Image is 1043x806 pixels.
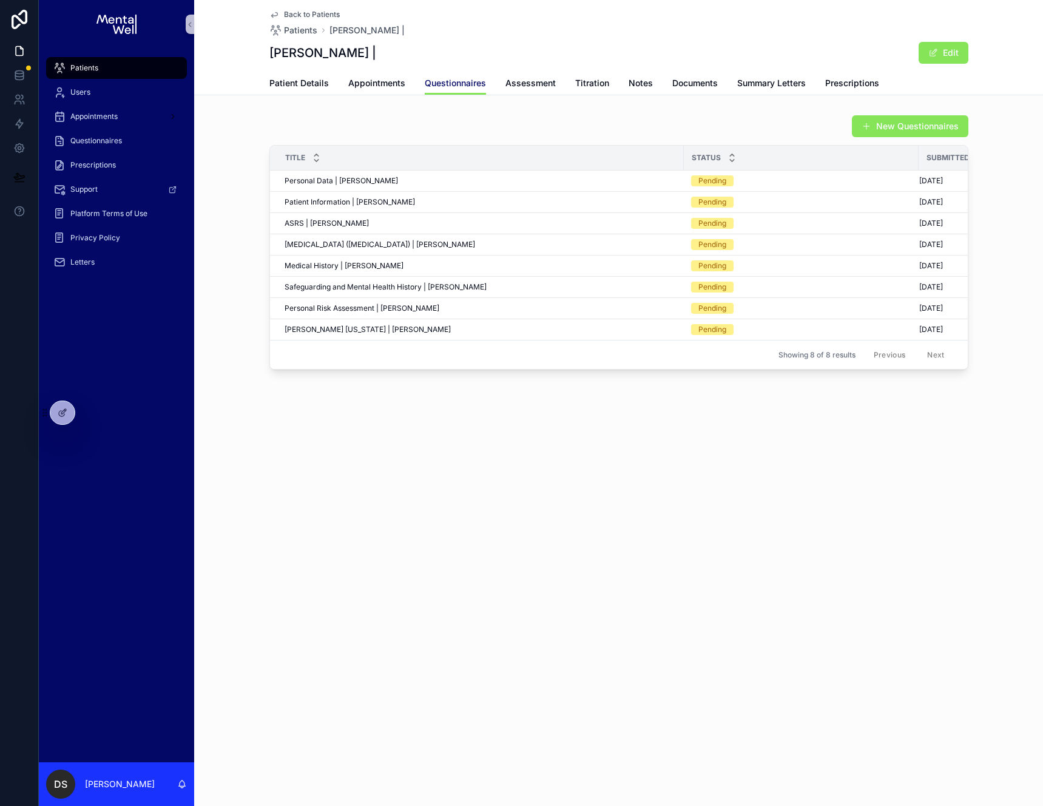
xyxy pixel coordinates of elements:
[285,176,677,186] a: Personal Data | [PERSON_NAME]
[46,203,187,225] a: Platform Terms of Use
[825,72,879,97] a: Prescriptions
[285,261,677,271] a: Medical History | [PERSON_NAME]
[825,77,879,89] span: Prescriptions
[691,282,911,293] a: Pending
[737,77,806,89] span: Summary Letters
[329,24,405,36] a: [PERSON_NAME] |
[39,49,194,289] div: scrollable content
[919,218,943,228] span: [DATE]
[285,240,677,249] a: [MEDICAL_DATA] ([MEDICAL_DATA]) | [PERSON_NAME]
[348,77,405,89] span: Appointments
[70,136,122,146] span: Questionnaires
[919,240,943,249] span: [DATE]
[691,260,911,271] a: Pending
[672,72,718,97] a: Documents
[698,197,726,208] div: Pending
[698,303,726,314] div: Pending
[691,175,911,186] a: Pending
[919,303,995,313] a: [DATE]
[698,218,726,229] div: Pending
[692,153,721,163] span: Status
[919,176,995,186] a: [DATE]
[285,282,487,292] span: Safeguarding and Mental Health History | [PERSON_NAME]
[46,251,187,273] a: Letters
[919,282,943,292] span: [DATE]
[284,10,340,19] span: Back to Patients
[285,261,403,271] span: Medical History | [PERSON_NAME]
[70,160,116,170] span: Prescriptions
[269,24,317,36] a: Patients
[285,218,677,228] a: ASRS | [PERSON_NAME]
[70,63,98,73] span: Patients
[285,197,415,207] span: Patient Information | [PERSON_NAME]
[691,324,911,335] a: Pending
[919,282,995,292] a: [DATE]
[919,303,943,313] span: [DATE]
[691,239,911,250] a: Pending
[691,218,911,229] a: Pending
[672,77,718,89] span: Documents
[505,77,556,89] span: Assessment
[919,261,995,271] a: [DATE]
[919,240,995,249] a: [DATE]
[285,303,677,313] a: Personal Risk Assessment | [PERSON_NAME]
[46,106,187,127] a: Appointments
[269,77,329,89] span: Patient Details
[284,24,317,36] span: Patients
[919,218,995,228] a: [DATE]
[269,10,340,19] a: Back to Patients
[919,197,995,207] a: [DATE]
[285,325,677,334] a: [PERSON_NAME] [US_STATE] | [PERSON_NAME]
[575,72,609,97] a: Titration
[285,197,677,207] a: Patient Information | [PERSON_NAME]
[691,197,911,208] a: Pending
[691,303,911,314] a: Pending
[698,324,726,335] div: Pending
[70,257,95,267] span: Letters
[46,154,187,176] a: Prescriptions
[505,72,556,97] a: Assessment
[70,233,120,243] span: Privacy Policy
[919,325,995,334] a: [DATE]
[425,77,486,89] span: Questionnaires
[698,260,726,271] div: Pending
[46,57,187,79] a: Patients
[285,153,305,163] span: Title
[96,15,136,34] img: App logo
[919,261,943,271] span: [DATE]
[919,197,943,207] span: [DATE]
[698,239,726,250] div: Pending
[269,44,376,61] h1: [PERSON_NAME] |
[425,72,486,95] a: Questionnaires
[46,178,187,200] a: Support
[919,325,943,334] span: [DATE]
[698,282,726,293] div: Pending
[70,185,98,194] span: Support
[919,176,943,186] span: [DATE]
[285,176,398,186] span: Personal Data | [PERSON_NAME]
[285,240,475,249] span: [MEDICAL_DATA] ([MEDICAL_DATA]) | [PERSON_NAME]
[46,227,187,249] a: Privacy Policy
[54,777,67,791] span: DS
[46,81,187,103] a: Users
[285,325,451,334] span: [PERSON_NAME] [US_STATE] | [PERSON_NAME]
[629,72,653,97] a: Notes
[285,303,439,313] span: Personal Risk Assessment | [PERSON_NAME]
[927,153,987,163] span: Submitted Date
[70,209,147,218] span: Platform Terms of Use
[70,112,118,121] span: Appointments
[70,87,90,97] span: Users
[778,350,856,360] span: Showing 8 of 8 results
[852,115,968,137] button: New Questionnaires
[285,282,677,292] a: Safeguarding and Mental Health History | [PERSON_NAME]
[85,778,155,790] p: [PERSON_NAME]
[46,130,187,152] a: Questionnaires
[269,72,329,97] a: Patient Details
[629,77,653,89] span: Notes
[575,77,609,89] span: Titration
[698,175,726,186] div: Pending
[737,72,806,97] a: Summary Letters
[919,42,968,64] button: Edit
